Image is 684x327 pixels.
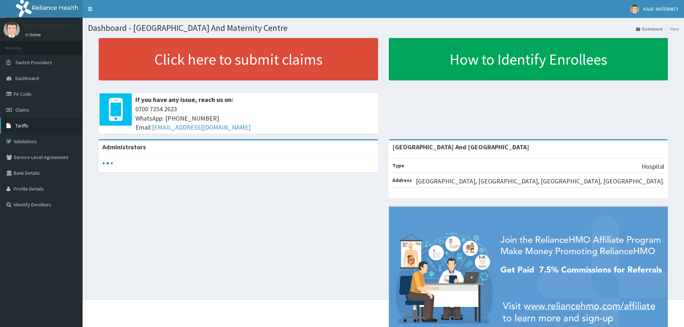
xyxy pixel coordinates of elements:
p: KAAF MATERNITY [25,23,72,30]
a: Online [25,32,42,37]
span: KAAF MATERNITY [643,6,679,12]
img: User Image [4,22,20,38]
span: Switch Providers [15,59,52,66]
h1: Dashboard - [GEOGRAPHIC_DATA] And Maternity Centre [88,23,679,33]
span: Claims [15,107,29,113]
a: [EMAIL_ADDRESS][DOMAIN_NAME] [152,123,251,131]
li: Here [663,26,679,32]
img: User Image [630,5,639,14]
p: [GEOGRAPHIC_DATA], [GEOGRAPHIC_DATA], [GEOGRAPHIC_DATA], [GEOGRAPHIC_DATA]. [416,177,664,186]
p: Hospital [642,162,664,171]
a: How to Identify Enrollees [389,38,668,80]
b: If you have any issue, reach us on: [135,95,233,104]
strong: [GEOGRAPHIC_DATA] And [GEOGRAPHIC_DATA] [392,143,529,151]
a: Click here to submit claims [99,38,378,80]
b: Administrators [102,143,146,151]
a: Dashboard [636,26,662,32]
span: Dashboard [15,75,39,81]
span: 0700 7354 2623 WhatsApp: [PHONE_NUMBER] Email: [135,104,374,132]
b: Address [392,177,412,183]
b: Type [392,162,404,169]
span: Tariffs [15,122,28,129]
svg: audio-loading [102,158,113,169]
